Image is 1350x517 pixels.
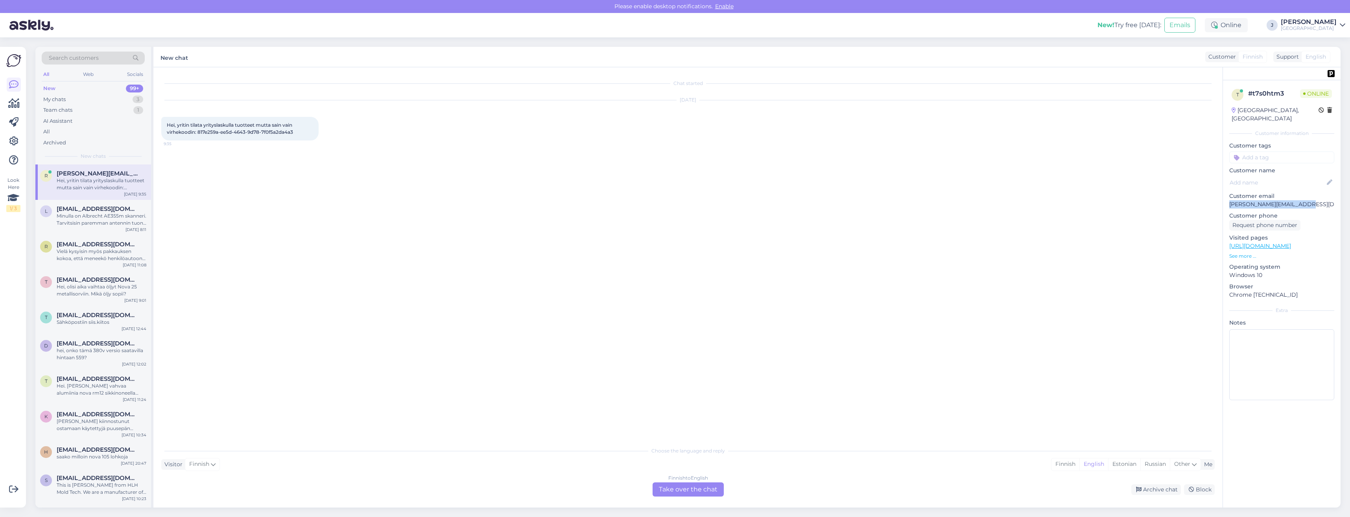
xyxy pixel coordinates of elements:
div: Visitor [161,460,183,469]
div: Team chats [43,106,72,114]
span: Finnish [189,460,209,469]
span: Timo.Silvennoinen@viitasaari.fi [57,312,138,319]
div: [DATE] 20:47 [121,460,146,466]
span: serena@hlhmold.com [57,475,138,482]
span: r [44,244,48,249]
div: Russian [1140,458,1170,470]
span: New chats [81,153,106,160]
div: Hei, yritin tilata yrityslaskulla tuotteet mutta sain vain virhekoodin: 817e259a-ee5d-4643-9d78-7... [57,177,146,191]
div: 3 [133,96,143,103]
div: My chats [43,96,66,103]
p: Browser [1229,283,1334,291]
a: [URL][DOMAIN_NAME] [1229,242,1291,249]
div: Online [1205,18,1248,32]
div: [DATE] 10:34 [122,432,146,438]
span: l [45,208,48,214]
div: This is [PERSON_NAME] from HLH Mold Tech. We are a manufacturer of prototypes, CNC machining in m... [57,482,146,496]
span: Online [1300,89,1332,98]
p: Chrome [TECHNICAL_ID] [1229,291,1334,299]
p: Customer tags [1229,142,1334,150]
div: All [42,69,51,79]
img: Askly Logo [6,53,21,68]
div: # t7s0htm3 [1248,89,1300,98]
div: Customer information [1229,130,1334,137]
span: katis9910@gmail.com [57,411,138,418]
b: New! [1097,21,1114,29]
span: Tero.lehtonen85@gmail.com [57,375,138,382]
div: AI Assistant [43,117,72,125]
div: Archive chat [1131,484,1181,495]
div: Web [81,69,95,79]
div: All [43,128,50,136]
div: Take over the chat [653,482,724,497]
div: Hei. [PERSON_NAME] vahvaa alumiinia nova rm12 sikkinoneella pystyy työstämään? [57,382,146,397]
div: [GEOGRAPHIC_DATA], [GEOGRAPHIC_DATA] [1232,106,1319,123]
div: Block [1184,484,1215,495]
span: Hei, yritin tilata yrityslaskulla tuotteet mutta sain vain virhekoodin: 817e259a-ee5d-4643-9d78-7... [167,122,293,135]
div: 99+ [126,85,143,92]
div: [DATE] 12:02 [122,361,146,367]
div: Support [1273,53,1299,61]
span: T [45,378,48,384]
span: d [44,343,48,349]
p: Customer phone [1229,212,1334,220]
span: k [44,414,48,419]
div: hei, onko tämä 380v versio saatavilla hintaan 559? [57,347,146,361]
div: [GEOGRAPHIC_DATA] [1281,25,1337,31]
div: [DATE] 10:23 [122,496,146,502]
div: J [1267,20,1278,31]
div: Extra [1229,307,1334,314]
div: [PERSON_NAME] [1281,19,1337,25]
span: h [44,449,48,455]
div: Look Here [6,177,20,212]
div: English [1079,458,1108,470]
div: [DATE] 11:24 [123,397,146,403]
div: Try free [DATE]: [1097,20,1161,30]
span: Finnish [1243,53,1263,61]
p: Customer name [1229,166,1334,175]
span: Tapio.hannula56@gmail.com [57,276,138,283]
div: 1 / 3 [6,205,20,212]
span: Search customers [49,54,99,62]
div: Request phone number [1229,220,1300,231]
div: Customer [1205,53,1236,61]
div: Vielä kysyisin myös pakkauksen kokoa, että meneekö henkilöautoon ilman peräkärryä :) [57,248,146,262]
div: Hei, olisi aika vaihtaa öljyt Nova 25 metallisorviin. Mikä öljy sopii? [57,283,146,297]
div: [DATE] 8:11 [125,227,146,233]
input: Add a tag [1229,151,1334,163]
a: [PERSON_NAME][GEOGRAPHIC_DATA] [1281,19,1345,31]
span: s [45,477,48,483]
div: Socials [125,69,145,79]
div: New [43,85,55,92]
span: t [1236,92,1239,98]
span: T [45,314,48,320]
button: Emails [1164,18,1195,33]
span: r [44,173,48,179]
span: Enable [713,3,736,10]
p: [PERSON_NAME][EMAIL_ADDRESS][DOMAIN_NAME] [1229,200,1334,209]
div: Chat started [161,80,1215,87]
span: Other [1174,460,1190,467]
span: heikkikuronen989@gmail.com [57,446,138,453]
div: [DATE] [161,96,1215,103]
span: laaksonen556@gmail.com [57,205,138,212]
p: Visited pages [1229,234,1334,242]
p: Notes [1229,319,1334,327]
div: [PERSON_NAME] kiinnostunut ostamaan käytettyjä puusepän teollisuus koneita? [57,418,146,432]
p: See more ... [1229,253,1334,260]
div: [DATE] 12:44 [122,326,146,332]
div: Finnish to English [668,475,708,482]
p: Operating system [1229,263,1334,271]
p: Windows 10 [1229,271,1334,279]
span: 9:35 [164,141,193,147]
div: [DATE] 9:35 [124,191,146,197]
div: [DATE] 9:01 [124,297,146,303]
div: Minulla on Albrecht AE355m skanneri. Tarvitsisin paremman antennin tuon teleskoopi antennin tilal... [57,212,146,227]
span: raipe76@gmail.com [57,241,138,248]
p: Customer email [1229,192,1334,200]
div: saako milloin nova 105 lohkoja [57,453,146,460]
div: Finnish [1051,458,1079,470]
span: rolf.qvarnstrom@saxby.fi [57,170,138,177]
div: Estonian [1108,458,1140,470]
div: Choose the language and reply [161,447,1215,454]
